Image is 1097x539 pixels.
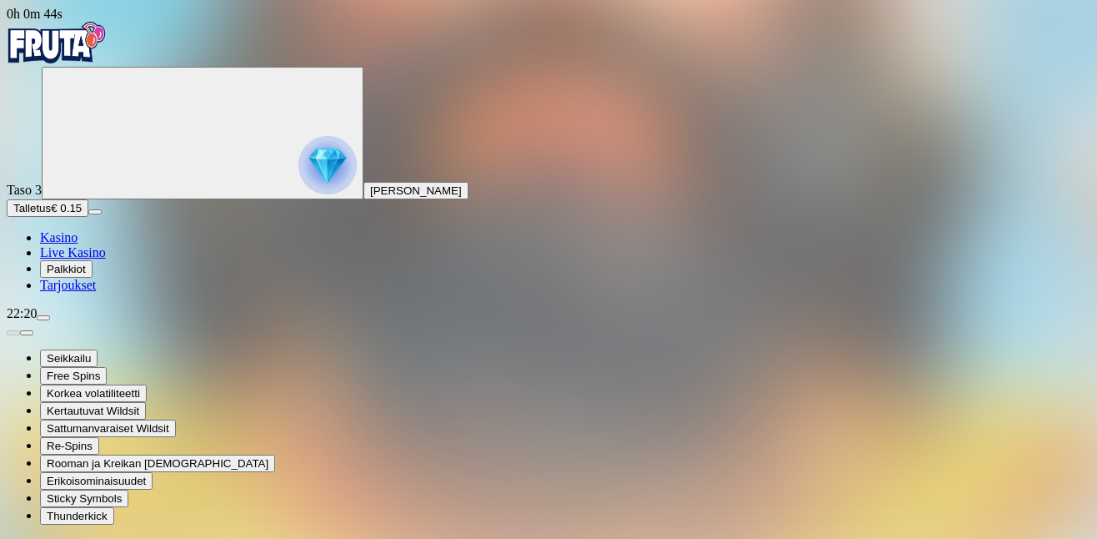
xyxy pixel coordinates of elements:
[7,22,1090,293] nav: Primary
[40,507,114,525] button: Thunderkick
[40,420,176,437] button: Sattumanvaraiset Wildsit
[40,245,106,259] a: Live Kasino
[47,422,169,435] span: Sattumanvaraiset Wildsit
[40,385,147,402] button: Korkea volatiliteetti
[51,202,82,214] span: € 0.15
[20,330,33,335] button: next slide
[40,402,146,420] button: Kertautuvat Wildsit
[7,330,20,335] button: prev slide
[7,7,63,21] span: user session time
[7,183,42,197] span: Taso 3
[40,455,275,472] button: Rooman ja Kreikan [DEMOGRAPHIC_DATA]
[13,202,51,214] span: Talletus
[47,405,139,417] span: Kertautuvat Wildsit
[7,199,88,217] button: Talletusplus icon€ 0.15
[7,22,107,63] img: Fruta
[42,67,363,199] button: reward progress
[47,387,140,400] span: Korkea volatiliteetti
[298,136,357,194] img: reward progress
[40,278,96,292] a: Tarjoukset
[7,306,37,320] span: 22:20
[47,492,122,505] span: Sticky Symbols
[37,315,50,320] button: menu
[40,230,78,244] a: Kasino
[47,352,91,365] span: Seikkailu
[363,182,468,199] button: [PERSON_NAME]
[40,260,93,278] button: Palkkiot
[47,370,100,382] span: Free Spins
[40,472,153,490] button: Erikoisominaisuudet
[7,52,107,66] a: Fruta
[40,437,99,455] button: Re-Spins
[47,475,146,487] span: Erikoisominaisuudet
[47,440,93,452] span: Re-Spins
[88,209,102,214] button: menu
[40,367,107,385] button: Free Spins
[40,350,98,367] button: Seikkailu
[7,230,1090,293] nav: Main menu
[370,184,462,197] span: [PERSON_NAME]
[47,457,268,470] span: Rooman ja Kreikan [DEMOGRAPHIC_DATA]
[47,263,86,275] span: Palkkiot
[47,510,108,522] span: Thunderkick
[40,490,128,507] button: Sticky Symbols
